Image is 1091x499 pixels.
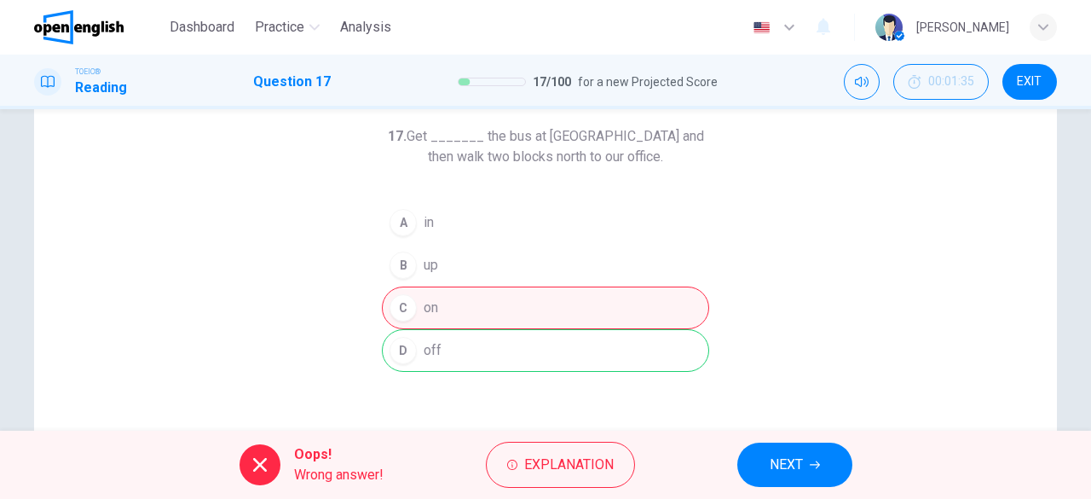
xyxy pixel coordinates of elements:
button: Dashboard [163,12,241,43]
button: Analysis [333,12,398,43]
span: 00:01:35 [928,75,974,89]
h1: Reading [75,78,127,98]
h1: Question 17 [253,72,331,92]
span: for a new Projected Score [578,72,718,92]
div: Hide [893,64,989,100]
h6: Get _______ the bus at [GEOGRAPHIC_DATA] and then walk two blocks north to our office. [382,126,709,167]
span: Wrong answer! [294,465,384,485]
a: OpenEnglish logo [34,10,163,44]
span: NEXT [770,453,803,477]
span: EXIT [1017,75,1042,89]
button: EXIT [1002,64,1057,100]
span: Practice [255,17,304,38]
img: OpenEnglish logo [34,10,124,44]
div: [PERSON_NAME] [916,17,1009,38]
span: Oops! [294,444,384,465]
span: Analysis [340,17,391,38]
span: 17 / 100 [533,72,571,92]
span: Dashboard [170,17,234,38]
button: Practice [248,12,326,43]
button: NEXT [737,443,852,487]
button: Explanation [486,442,635,488]
img: Profile picture [875,14,903,41]
span: TOEIC® [75,66,101,78]
strong: 17. [388,128,407,144]
span: Explanation [524,453,614,477]
div: Mute [844,64,880,100]
button: 00:01:35 [893,64,989,100]
img: en [751,21,772,34]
